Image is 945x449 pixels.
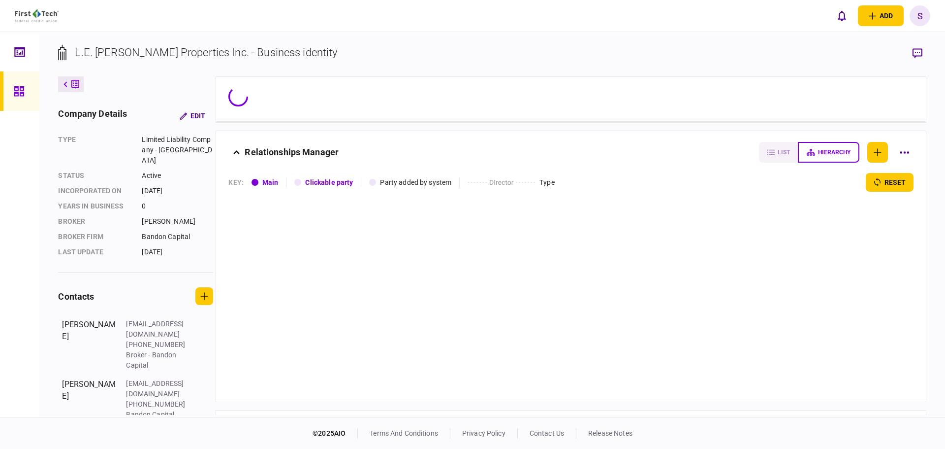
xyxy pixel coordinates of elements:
[142,232,213,242] div: Bandon Capital
[62,379,116,420] div: [PERSON_NAME]
[858,5,904,26] button: open adding identity options
[142,186,213,196] div: [DATE]
[831,5,852,26] button: open notifications list
[126,379,190,399] div: [EMAIL_ADDRESS][DOMAIN_NAME]
[462,429,505,437] a: privacy policy
[142,201,213,211] div: 0
[142,171,213,181] div: Active
[58,171,132,181] div: status
[380,177,451,188] div: Party added by system
[305,177,353,188] div: Clickable party
[539,177,555,188] div: Type
[58,290,94,303] div: contacts
[759,142,798,163] button: list
[58,135,132,166] div: Type
[530,429,564,437] a: contact us
[58,107,127,125] div: company details
[228,177,244,188] div: KEY :
[126,319,190,340] div: [EMAIL_ADDRESS][DOMAIN_NAME]
[778,149,790,156] span: list
[58,232,132,242] div: broker firm
[15,9,59,22] img: client company logo
[142,135,213,166] div: Limited Liability Company - [GEOGRAPHIC_DATA]
[58,201,132,211] div: years in business
[370,429,438,437] a: terms and conditions
[142,216,213,227] div: [PERSON_NAME]
[58,216,132,227] div: Broker
[588,429,632,437] a: release notes
[75,44,337,61] div: L.E. [PERSON_NAME] Properties Inc. - Business identity
[126,410,190,420] div: Bandon Capital
[262,177,279,188] div: Main
[142,247,213,257] div: [DATE]
[126,399,190,410] div: [PHONE_NUMBER]
[313,428,358,439] div: © 2025 AIO
[910,5,930,26] button: S
[818,149,850,156] span: hierarchy
[58,186,132,196] div: incorporated on
[126,350,190,371] div: Broker - Bandon Capital
[866,173,913,192] button: reset
[172,107,213,125] button: Edit
[58,247,132,257] div: last update
[245,142,339,163] div: Relationships Manager
[126,340,190,350] div: [PHONE_NUMBER]
[62,319,116,371] div: [PERSON_NAME]
[798,142,859,163] button: hierarchy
